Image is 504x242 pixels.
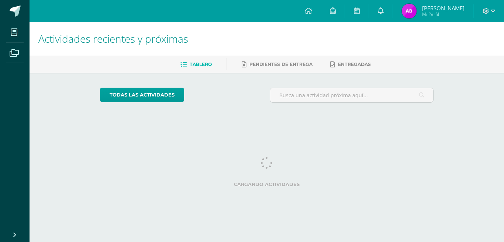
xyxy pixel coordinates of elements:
span: Tablero [190,62,212,67]
span: [PERSON_NAME] [422,4,465,12]
a: Tablero [180,59,212,70]
input: Busca una actividad próxima aquí... [270,88,434,102]
a: Pendientes de entrega [242,59,313,70]
label: Cargando actividades [100,182,434,187]
a: Entregadas [330,59,371,70]
img: 9aab44f44ba1e614af3a17f0bbc5d78b.png [402,4,417,18]
a: todas las Actividades [100,88,184,102]
span: Mi Perfil [422,11,465,17]
span: Pendientes de entrega [249,62,313,67]
span: Actividades recientes y próximas [38,32,188,46]
span: Entregadas [338,62,371,67]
